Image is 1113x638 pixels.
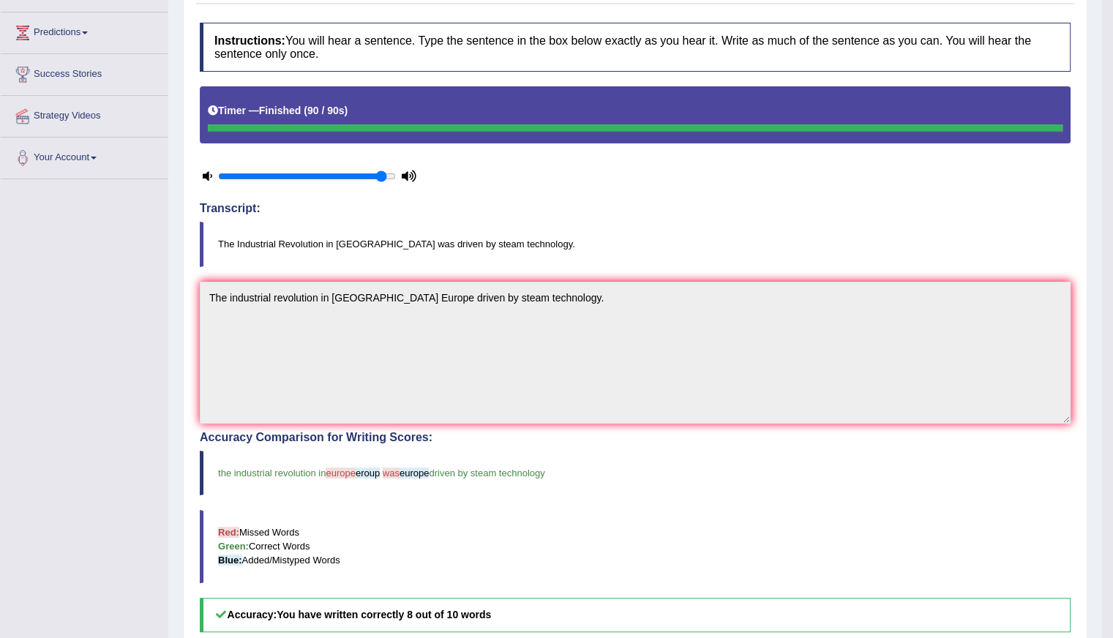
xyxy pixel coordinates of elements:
[345,105,348,116] b: )
[200,202,1071,215] h4: Transcript:
[218,527,239,538] b: Red:
[214,34,285,47] b: Instructions:
[200,510,1071,582] blockquote: Missed Words Correct Words Added/Mistyped Words
[259,105,301,116] b: Finished
[1,96,168,132] a: Strategy Videos
[218,555,242,566] b: Blue:
[1,54,168,91] a: Success Stories
[200,222,1071,266] blockquote: The Industrial Revolution in [GEOGRAPHIC_DATA] was driven by steam technology.
[200,598,1071,632] h5: Accuracy:
[218,468,326,478] span: the industrial revolution in
[383,468,400,478] span: was
[200,23,1071,72] h4: You will hear a sentence. Type the sentence in the box below exactly as you hear it. Write as muc...
[277,609,491,620] b: You have written correctly 8 out of 10 words
[208,105,348,116] h5: Timer —
[200,431,1071,444] h4: Accuracy Comparison for Writing Scores:
[218,541,249,552] b: Green:
[400,468,429,478] span: europe
[304,105,307,116] b: (
[356,468,380,478] span: eroup
[1,138,168,174] a: Your Account
[326,468,355,478] span: europe
[429,468,544,478] span: driven by steam technology
[307,105,345,116] b: 90 / 90s
[1,12,168,49] a: Predictions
